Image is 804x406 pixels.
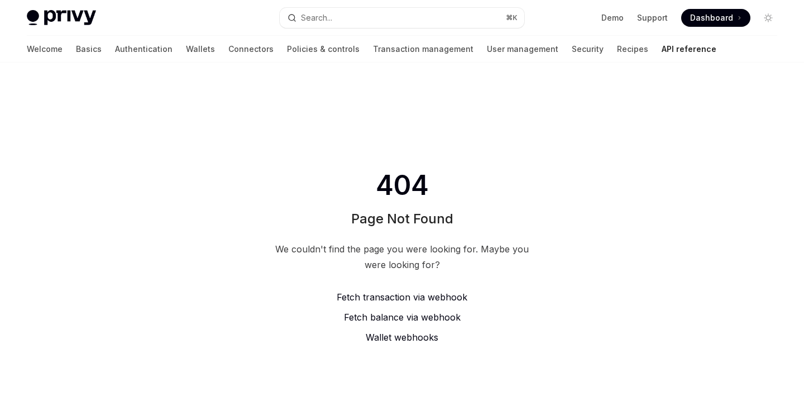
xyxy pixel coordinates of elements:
button: Toggle dark mode [759,9,777,27]
a: Authentication [115,36,173,63]
span: Dashboard [690,12,733,23]
a: Dashboard [681,9,750,27]
span: Fetch transaction via webhook [337,292,467,303]
a: User management [487,36,558,63]
a: API reference [662,36,716,63]
span: 404 [374,170,431,201]
div: We couldn't find the page you were looking for. Maybe you were looking for? [270,241,534,273]
a: Basics [76,36,102,63]
a: Welcome [27,36,63,63]
a: Transaction management [373,36,473,63]
a: Fetch transaction via webhook [270,290,534,304]
img: light logo [27,10,96,26]
span: Fetch balance via webhook [344,312,461,323]
h1: Page Not Found [351,210,453,228]
a: Support [637,12,668,23]
a: Security [572,36,604,63]
a: Fetch balance via webhook [270,311,534,324]
div: Search... [301,11,332,25]
span: Wallet webhooks [366,332,438,343]
span: ⌘ K [506,13,518,22]
button: Open search [280,8,524,28]
a: Wallets [186,36,215,63]
a: Connectors [228,36,274,63]
a: Demo [601,12,624,23]
a: Wallet webhooks [270,331,534,344]
a: Recipes [617,36,648,63]
a: Policies & controls [287,36,360,63]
